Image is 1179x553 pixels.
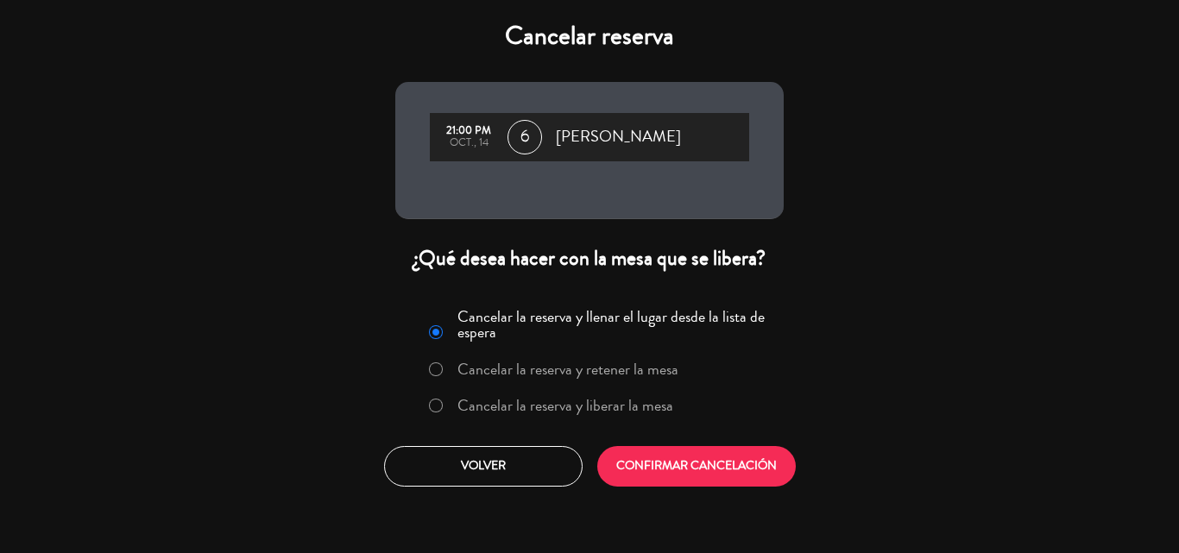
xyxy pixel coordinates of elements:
div: ¿Qué desea hacer con la mesa que se libera? [395,245,784,272]
button: CONFIRMAR CANCELACIÓN [597,446,796,487]
div: oct., 14 [438,137,499,149]
span: 6 [508,120,542,154]
label: Cancelar la reserva y llenar el lugar desde la lista de espera [457,309,773,340]
div: 21:00 PM [438,125,499,137]
h4: Cancelar reserva [395,21,784,52]
label: Cancelar la reserva y liberar la mesa [457,398,673,413]
button: Volver [384,446,583,487]
span: [PERSON_NAME] [556,124,681,150]
label: Cancelar la reserva y retener la mesa [457,361,678,377]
